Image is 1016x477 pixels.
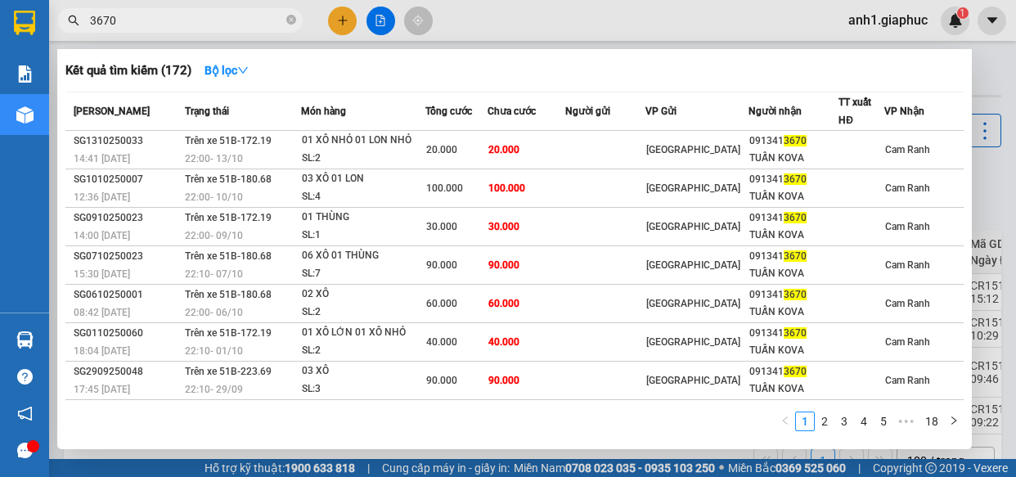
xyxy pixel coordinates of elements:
[816,412,834,430] a: 2
[185,153,243,164] span: 22:00 - 13/10
[749,106,802,117] span: Người nhận
[302,401,425,419] div: 01 XÔ
[749,171,838,188] div: 091341
[646,182,740,194] span: [GEOGRAPHIC_DATA]
[74,384,130,395] span: 17:45 [DATE]
[302,304,425,322] div: SL: 2
[885,182,930,194] span: Cam Ranh
[565,106,610,117] span: Người gửi
[74,153,130,164] span: 14:41 [DATE]
[185,106,229,117] span: Trạng thái
[944,412,964,431] button: right
[646,144,740,155] span: [GEOGRAPHIC_DATA]
[835,412,853,430] a: 3
[920,412,943,430] a: 18
[16,65,34,83] img: solution-icon
[74,106,150,117] span: [PERSON_NAME]
[185,250,272,262] span: Trên xe 51B-180.68
[185,212,272,223] span: Trên xe 51B-172.19
[749,286,838,304] div: 091341
[749,325,838,342] div: 091341
[74,171,180,188] div: SG1010250007
[874,412,892,430] a: 5
[185,268,243,280] span: 22:10 - 07/10
[784,327,807,339] span: 3670
[302,227,425,245] div: SL: 1
[749,227,838,244] div: TUẤN KOVA
[646,298,740,309] span: [GEOGRAPHIC_DATA]
[74,345,130,357] span: 18:04 [DATE]
[646,259,740,271] span: [GEOGRAPHIC_DATA]
[74,248,180,265] div: SG0710250023
[74,363,180,380] div: SG2909250048
[302,150,425,168] div: SL: 2
[302,132,425,150] div: 01 XÔ NHỎ 01 LON NHỎ
[302,324,425,342] div: 01 XÔ LỚN 01 XÔ NHỎ
[426,375,457,386] span: 90.000
[834,412,854,431] li: 3
[784,173,807,185] span: 3670
[237,65,249,76] span: down
[893,412,919,431] span: •••
[302,170,425,188] div: 03 XÔ 01 LON
[74,325,180,342] div: SG0110250060
[749,248,838,265] div: 091341
[884,106,924,117] span: VP Nhận
[74,191,130,203] span: 12:36 [DATE]
[185,307,243,318] span: 22:00 - 06/10
[749,363,838,380] div: 091341
[302,362,425,380] div: 03 XÔ
[885,336,930,348] span: Cam Ranh
[302,286,425,304] div: 02 XÔ
[749,304,838,321] div: TUẤN KOVA
[885,221,930,232] span: Cam Ranh
[185,345,243,357] span: 22:10 - 01/10
[645,106,677,117] span: VP Gửi
[185,191,243,203] span: 22:00 - 10/10
[286,15,296,25] span: close-circle
[16,106,34,124] img: warehouse-icon
[749,209,838,227] div: 091341
[949,416,959,425] span: right
[185,230,243,241] span: 22:00 - 09/10
[488,144,519,155] span: 20.000
[488,336,519,348] span: 40.000
[185,173,272,185] span: Trên xe 51B-180.68
[885,298,930,309] span: Cam Ranh
[749,133,838,150] div: 091341
[68,15,79,26] span: search
[855,412,873,430] a: 4
[65,62,191,79] h3: Kết quả tìm kiếm ( 172 )
[74,230,130,241] span: 14:00 [DATE]
[488,298,519,309] span: 60.000
[784,289,807,300] span: 3670
[646,336,740,348] span: [GEOGRAPHIC_DATA]
[426,259,457,271] span: 90.000
[488,375,519,386] span: 90.000
[749,265,838,282] div: TUẤN KOVA
[301,106,346,117] span: Món hàng
[302,265,425,283] div: SL: 7
[488,106,536,117] span: Chưa cước
[17,406,33,421] span: notification
[185,135,272,146] span: Trên xe 51B-172.19
[784,250,807,262] span: 3670
[646,221,740,232] span: [GEOGRAPHIC_DATA]
[784,212,807,223] span: 3670
[488,182,525,194] span: 100.000
[885,259,930,271] span: Cam Ranh
[14,11,35,35] img: logo-vxr
[874,412,893,431] li: 5
[302,380,425,398] div: SL: 3
[286,13,296,29] span: close-circle
[425,106,472,117] span: Tổng cước
[74,286,180,304] div: SG0610250001
[646,375,740,386] span: [GEOGRAPHIC_DATA]
[854,412,874,431] li: 4
[426,182,463,194] span: 100.000
[775,412,795,431] li: Previous Page
[17,443,33,458] span: message
[302,342,425,360] div: SL: 2
[17,369,33,385] span: question-circle
[185,366,272,377] span: Trên xe 51B-223.69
